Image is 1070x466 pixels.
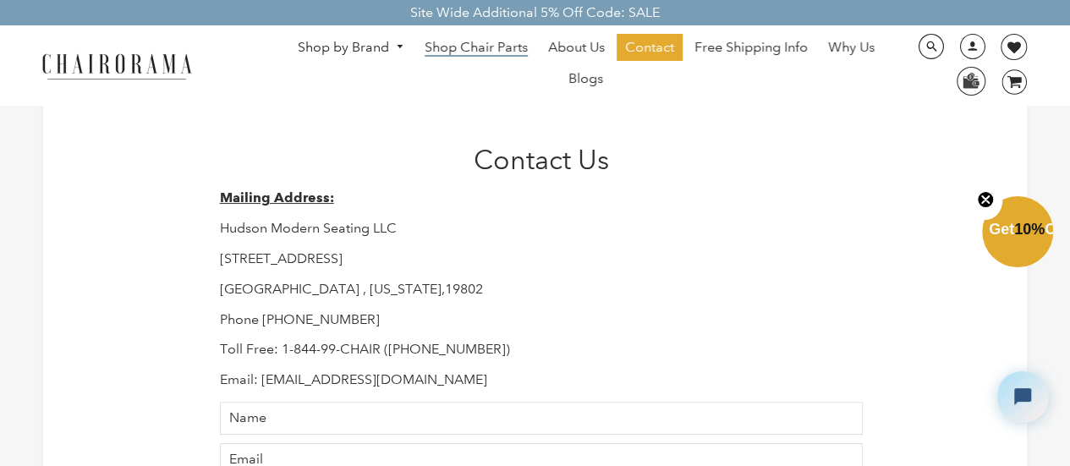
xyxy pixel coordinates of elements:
span: Blogs [568,70,603,88]
span: About Us [548,39,605,57]
img: chairorama [32,51,201,80]
button: Close teaser [968,181,1002,220]
a: Free Shipping Info [686,34,816,61]
p: [STREET_ADDRESS] [220,250,864,268]
span: Contact [625,39,674,57]
a: Why Us [820,34,883,61]
img: WhatsApp_Image_2024-07-12_at_16.23.01.webp [958,68,984,93]
span: 10% [1014,221,1045,238]
a: About Us [540,34,613,61]
h1: Contact Us [220,144,864,176]
a: Blogs [560,65,612,92]
span: Free Shipping Info [694,39,808,57]
span: Why Us [828,39,875,57]
p: Phone [PHONE_NUMBER] [220,311,864,329]
p: Hudson Modern Seating LLC [220,220,864,238]
span: Shop Chair Parts [425,39,528,57]
p: Toll Free: 1-844-99-CHAIR ([PHONE_NUMBER]) [220,341,864,359]
div: Get10%OffClose teaser [982,198,1053,269]
nav: DesktopNavigation [273,34,899,96]
p: Email: [EMAIL_ADDRESS][DOMAIN_NAME] [220,371,864,389]
a: Shop Chair Parts [416,34,536,61]
a: Contact [617,34,683,61]
p: [GEOGRAPHIC_DATA] , [US_STATE],19802 [220,281,864,299]
a: Shop by Brand [289,35,413,61]
input: Name [220,402,864,435]
iframe: Tidio Chat [983,357,1062,436]
span: Get Off [989,221,1067,238]
strong: Mailing Address: [220,189,334,206]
